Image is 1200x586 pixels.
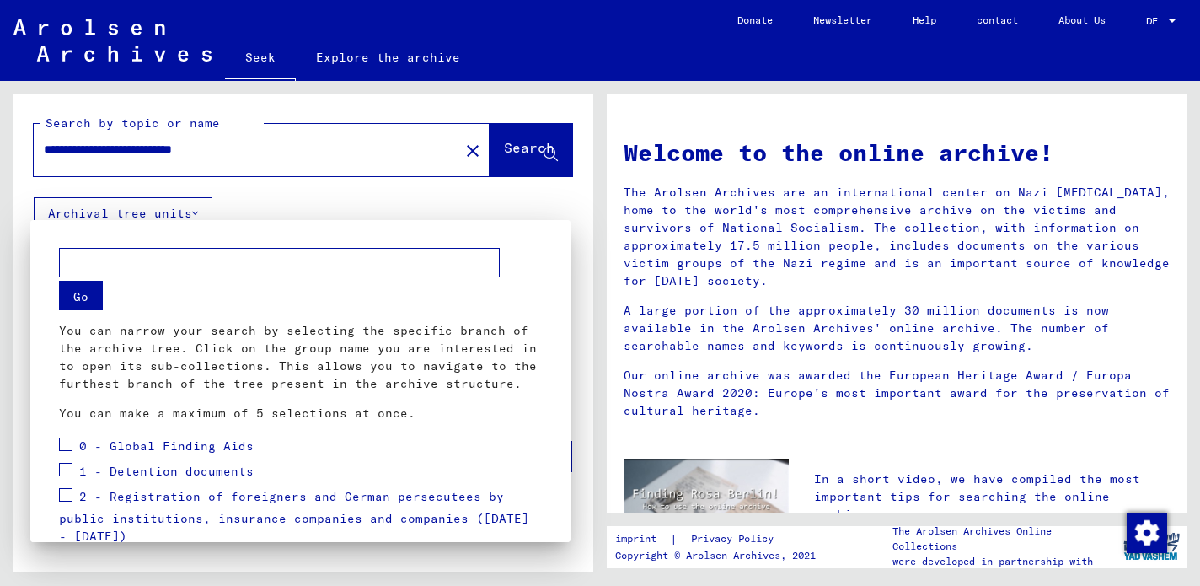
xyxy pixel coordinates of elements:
font: You can make a maximum of 5 selections at once. [59,406,415,421]
div: Change consent [1126,512,1166,552]
img: Change consent [1127,513,1167,553]
font: 0 - Global Finding Aids [79,438,254,453]
font: 1 - Detention documents [79,463,254,478]
font: You can narrow your search by selecting the specific branch of the archive tree. Click on the gro... [59,323,537,391]
font: Go [73,289,88,304]
font: 2 - Registration of foreigners and German persecutees by public institutions, insurance companies... [59,488,529,544]
button: Go [59,281,103,310]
